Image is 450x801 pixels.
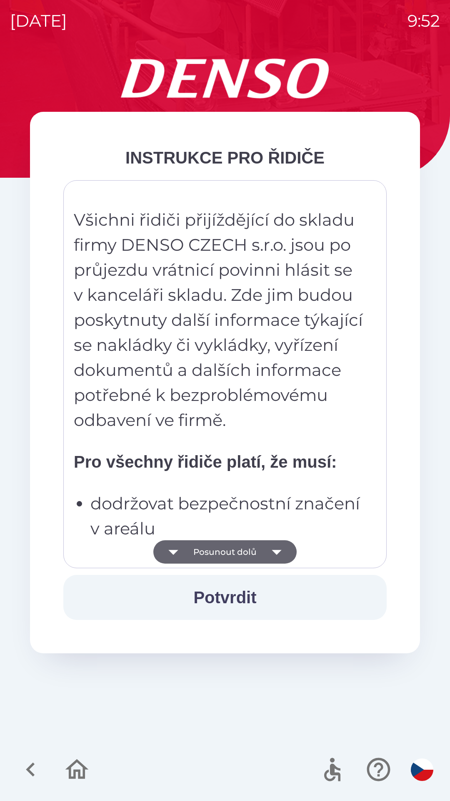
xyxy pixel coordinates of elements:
[30,58,420,98] img: Logo
[153,540,297,564] button: Posunout dolů
[63,575,387,620] button: Potvrdit
[90,491,365,541] p: dodržovat bezpečnostní značení v areálu
[74,453,337,471] strong: Pro všechny řidiče platí, že musí:
[10,8,67,33] p: [DATE]
[63,145,387,170] div: INSTRUKCE PRO ŘIDIČE
[407,8,440,33] p: 9:52
[74,207,365,433] p: Všichni řidiči přijíždějící do skladu firmy DENSO CZECH s.r.o. jsou po průjezdu vrátnicí povinni ...
[411,758,433,781] img: cs flag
